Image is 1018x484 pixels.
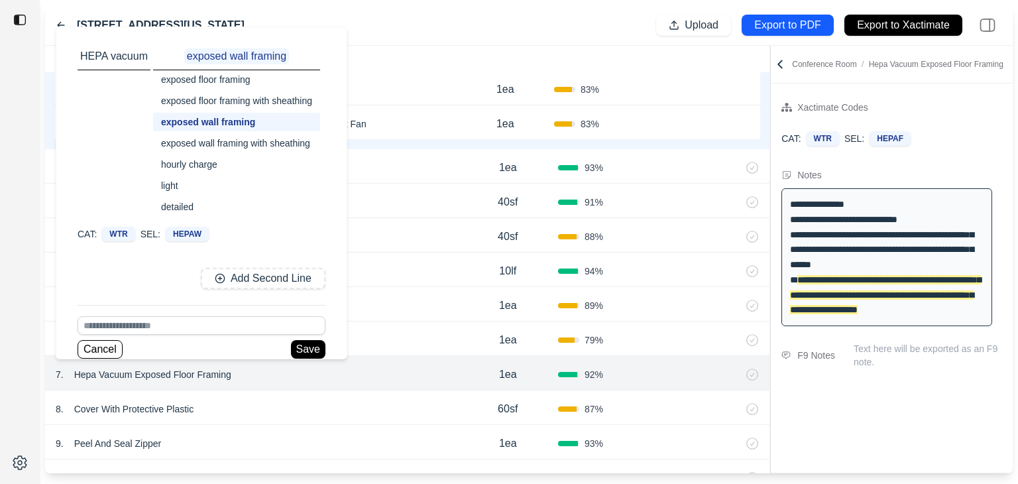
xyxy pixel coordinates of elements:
[184,48,289,64] p: exposed wall framing
[585,368,603,381] span: 92 %
[685,18,718,33] p: Upload
[854,342,1002,369] p: Text here will be exported as an F9 note.
[857,60,869,69] span: /
[153,91,320,110] div: exposed floor framing with sheathing
[56,368,64,381] p: 7 .
[69,400,199,418] p: Cover With Protective Plastic
[201,268,325,289] button: Add Second Line
[56,402,64,416] p: 8 .
[797,99,868,115] div: Xactimate Codes
[69,365,237,384] p: Hepa Vacuum Exposed Floor Framing
[792,59,1003,70] p: Conference Room
[656,15,731,36] button: Upload
[857,18,950,33] p: Export to Xactimate
[153,198,320,216] div: detailed
[56,437,64,450] p: 9 .
[585,265,603,278] span: 94 %
[13,13,27,27] img: toggle sidebar
[869,60,1003,69] span: Hepa Vacuum Exposed Floor Framing
[754,18,820,33] p: Export to PDF
[102,227,135,241] div: WTR
[797,347,835,363] div: F9 Notes
[153,176,320,195] div: light
[141,227,160,241] p: SEL:
[78,340,123,359] button: Cancel
[153,113,320,131] div: exposed wall framing
[498,194,518,210] p: 40sf
[231,271,311,286] p: Add Second Line
[797,167,822,183] div: Notes
[498,229,518,245] p: 40sf
[585,196,603,209] span: 91 %
[496,82,514,97] p: 1ea
[69,434,167,453] p: Peel And Seal Zipper
[844,15,962,36] button: Export to Xactimate
[291,340,325,359] button: Save
[742,15,834,36] button: Export to PDF
[581,83,599,96] span: 83 %
[844,132,864,145] p: SEL:
[807,131,839,146] div: WTR
[153,155,320,174] div: hourly charge
[496,116,514,132] p: 1ea
[781,351,791,359] img: comment
[499,367,517,383] p: 1ea
[870,131,911,146] div: HEPAF
[585,402,603,416] span: 87 %
[499,298,517,314] p: 1ea
[153,134,320,152] div: exposed wall framing with sheathing
[585,161,603,174] span: 93 %
[499,332,517,348] p: 1ea
[498,401,518,417] p: 60sf
[781,132,801,145] p: CAT:
[153,70,320,89] div: exposed floor framing
[499,263,516,279] p: 10lf
[77,17,245,33] label: [STREET_ADDRESS][US_STATE]
[585,437,603,450] span: 93 %
[78,227,97,241] p: CAT:
[499,436,517,452] p: 1ea
[585,333,603,347] span: 79 %
[585,299,603,312] span: 89 %
[78,48,150,64] p: HEPA vacuum
[581,117,599,131] span: 83 %
[973,11,1002,40] img: right-panel.svg
[585,230,603,243] span: 88 %
[166,227,209,241] div: HEPAW
[499,160,517,176] p: 1ea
